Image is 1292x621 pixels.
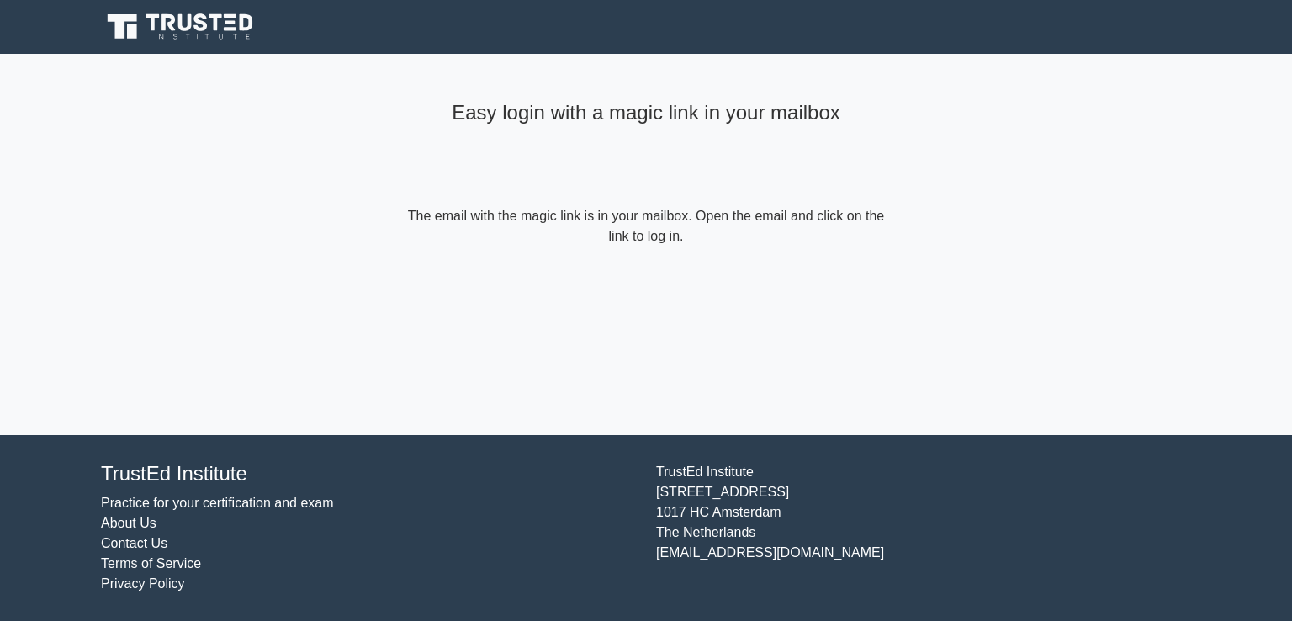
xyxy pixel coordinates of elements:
[101,576,185,591] a: Privacy Policy
[101,496,334,510] a: Practice for your certification and exam
[404,206,888,247] form: The email with the magic link is in your mailbox. Open the email and click on the link to log in.
[646,462,1201,594] div: TrustEd Institute [STREET_ADDRESS] 1017 HC Amsterdam The Netherlands [EMAIL_ADDRESS][DOMAIN_NAME]
[101,556,201,571] a: Terms of Service
[101,536,167,550] a: Contact Us
[101,462,636,486] h4: TrustEd Institute
[404,101,888,125] h4: Easy login with a magic link in your mailbox
[101,516,156,530] a: About Us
